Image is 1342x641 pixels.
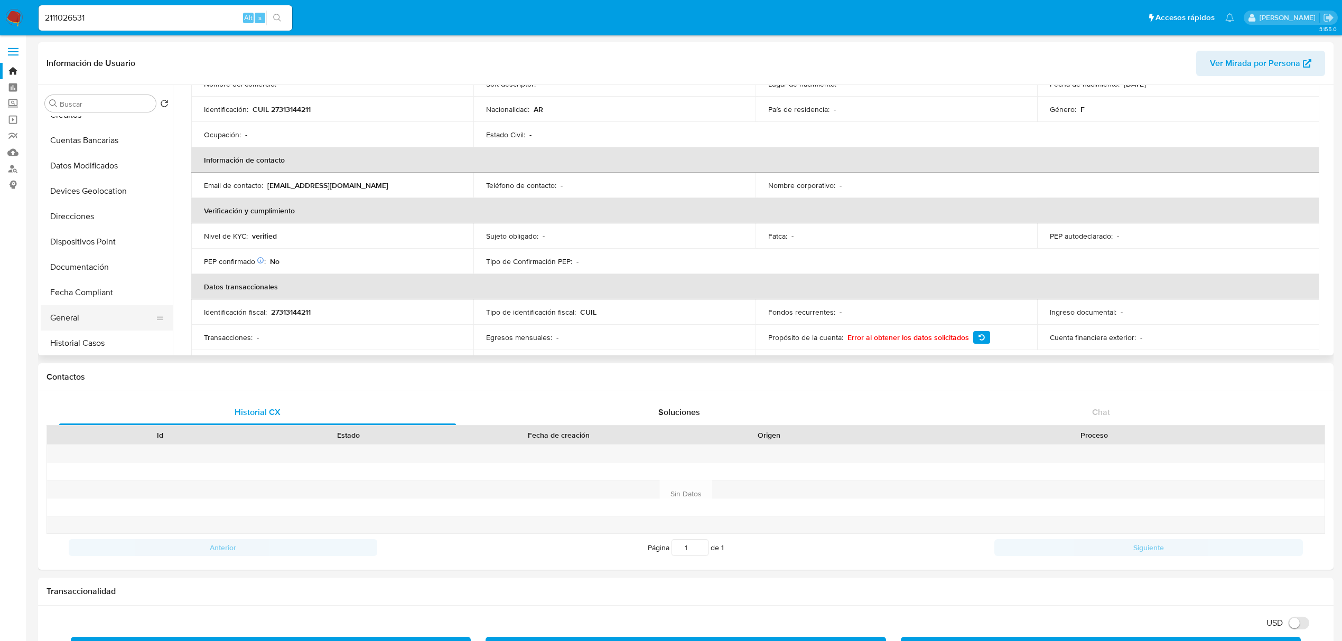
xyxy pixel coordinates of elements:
p: - [1140,333,1142,342]
button: search-icon [266,11,288,25]
p: Tipo de identificación fiscal : [486,307,576,317]
p: - [540,79,542,89]
p: 27313144211 [271,307,311,317]
span: Chat [1092,406,1110,418]
p: verified [252,231,277,241]
p: Fecha de nacimiento : [1050,79,1120,89]
p: - [556,333,558,342]
p: - [561,181,563,190]
button: Direcciones [41,204,173,229]
h1: Información de Usuario [46,58,135,69]
p: Email de contacto : [204,181,263,190]
p: Propósito de la cuenta : [768,333,843,342]
p: Estado Civil : [486,130,525,139]
button: Volver al orden por defecto [160,99,169,111]
p: - [791,231,794,241]
p: Sujeto obligado : [486,231,538,241]
p: AR [534,105,543,114]
p: Egresos mensuales : [486,333,552,342]
button: Documentación [41,254,173,280]
div: Proceso [871,430,1317,440]
p: País de residencia : [768,105,830,114]
span: Error al obtener los datos solicitados [847,333,969,342]
p: No [270,257,279,266]
h1: Transaccionalidad [46,586,1325,597]
th: Información de contacto [191,147,1319,173]
span: s [258,13,262,23]
th: Verificación y cumplimiento [191,198,1319,223]
div: Id [73,430,247,440]
p: - [840,307,842,317]
button: Ver Mirada por Persona [1196,51,1325,76]
p: Tipo de Confirmación PEP : [486,257,572,266]
p: Nivel de KYC : [204,231,248,241]
a: Notificaciones [1225,13,1234,22]
p: F [1080,105,1085,114]
span: Soluciones [658,406,700,418]
p: Soft descriptor : [486,79,536,89]
p: - [245,130,247,139]
button: Siguiente [994,539,1303,556]
a: Salir [1323,12,1334,23]
p: Teléfono de contacto : [486,181,556,190]
input: Buscar usuario o caso... [39,11,292,25]
p: - [1121,307,1123,317]
p: CUIL [580,307,597,317]
div: Estado [262,430,435,440]
p: - [576,257,579,266]
p: Nacionalidad : [486,105,529,114]
p: - [834,105,836,114]
p: [EMAIL_ADDRESS][DOMAIN_NAME] [267,181,388,190]
h1: Contactos [46,372,1325,382]
p: - [281,79,283,89]
span: Página de [648,539,724,556]
button: Anterior [69,539,377,556]
th: Datos transaccionales [191,274,1319,299]
input: Buscar [60,99,152,109]
button: Cuentas Bancarias [41,128,173,153]
span: Ver Mirada por Persona [1210,51,1300,76]
p: CUIL 27313144211 [253,105,311,114]
button: Fecha Compliant [41,280,173,305]
span: Alt [244,13,253,23]
p: Cuenta financiera exterior : [1050,333,1136,342]
p: [DATE] [1124,79,1146,89]
div: Fecha de creación [450,430,667,440]
p: PEP confirmado : [204,257,266,266]
button: General [41,305,164,331]
p: - [840,181,842,190]
p: PEP autodeclarado : [1050,231,1113,241]
p: - [543,231,545,241]
span: Historial CX [235,406,281,418]
p: - [841,79,843,89]
p: eliana.eguerrero@mercadolibre.com [1260,13,1319,23]
p: - [529,130,532,139]
span: Accesos rápidos [1155,12,1215,23]
button: Devices Geolocation [41,178,173,204]
p: - [1117,231,1119,241]
span: 1 [721,542,724,553]
p: Nombre del comercio : [204,79,276,89]
p: Transacciones : [204,333,253,342]
p: Género : [1050,105,1076,114]
p: Fondos recurrentes : [768,307,835,317]
div: Origen [682,430,856,440]
p: Fatca : [768,231,787,241]
button: Historial Casos [41,331,173,356]
p: - [257,333,259,342]
button: Buscar [49,99,58,108]
p: Ingreso documental : [1050,307,1116,317]
p: Identificación fiscal : [204,307,267,317]
p: Nombre corporativo : [768,181,835,190]
button: Dispositivos Point [41,229,173,254]
p: Ocupación : [204,130,241,139]
p: Lugar de nacimiento : [768,79,836,89]
button: Datos Modificados [41,153,173,178]
p: Identificación : [204,105,248,114]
